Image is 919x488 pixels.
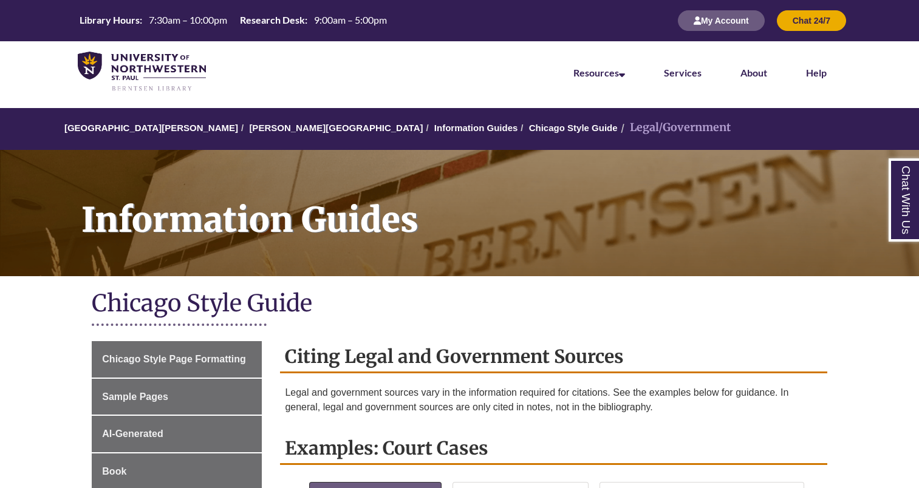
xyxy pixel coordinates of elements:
a: [GEOGRAPHIC_DATA][PERSON_NAME] [64,123,238,133]
a: About [740,67,767,78]
span: Sample Pages [102,391,168,402]
h2: Examples: Court Cases [280,433,827,465]
span: 7:30am – 10:00pm [149,14,227,25]
h1: Information Guides [68,150,919,260]
a: Help [806,67,827,78]
a: Services [664,67,702,78]
h2: Citing Legal and Government Sources [280,341,827,373]
a: AI-Generated [92,416,262,452]
button: Chat 24/7 [777,10,846,31]
span: Book [102,466,126,476]
span: 9:00am – 5:00pm [314,14,387,25]
span: Chicago Style Page Formatting [102,354,245,364]
a: Chicago Style Guide [529,123,618,133]
a: Hours Today [75,13,392,28]
h1: Chicago Style Guide [92,288,827,320]
a: Resources [573,67,625,78]
table: Hours Today [75,13,392,27]
img: UNWSP Library Logo [78,52,206,92]
a: Information Guides [434,123,518,133]
a: Chat 24/7 [777,15,846,25]
a: My Account [678,15,765,25]
li: Legal/Government [618,119,731,137]
th: Library Hours: [75,13,144,27]
p: Legal and government sources vary in the information required for citations. See the examples bel... [285,385,822,415]
a: Chicago Style Page Formatting [92,341,262,378]
button: My Account [678,10,765,31]
span: AI-Generated [102,429,163,439]
th: Research Desk: [235,13,309,27]
a: Sample Pages [92,379,262,415]
a: [PERSON_NAME][GEOGRAPHIC_DATA] [249,123,423,133]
